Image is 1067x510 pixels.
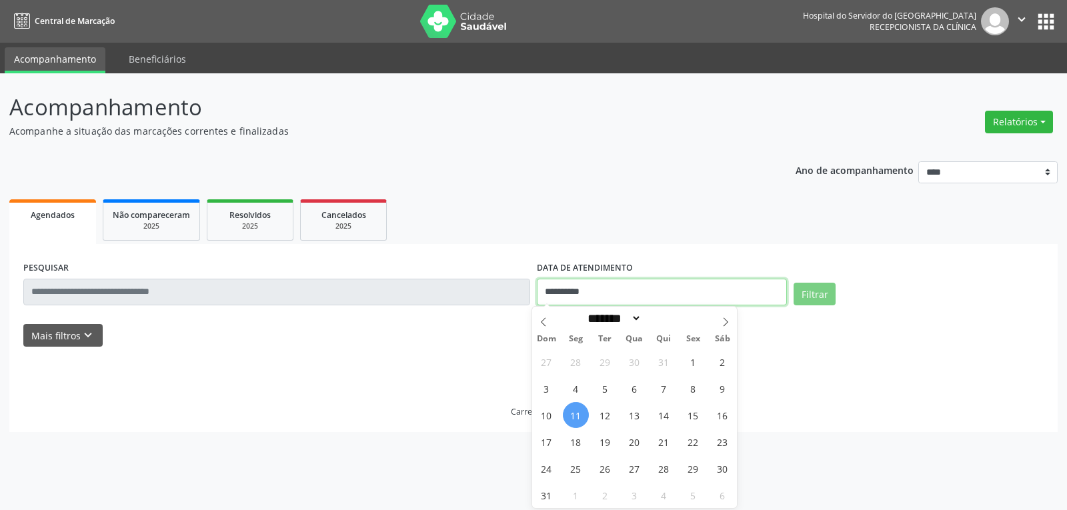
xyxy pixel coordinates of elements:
p: Acompanhamento [9,91,743,124]
span: Ter [590,335,620,343]
span: Agosto 16, 2025 [710,402,736,428]
span: Agosto 23, 2025 [710,429,736,455]
span: Dom [532,335,562,343]
span: Agendados [31,209,75,221]
span: Julho 31, 2025 [651,349,677,375]
span: Setembro 1, 2025 [563,482,589,508]
div: Hospital do Servidor do [GEOGRAPHIC_DATA] [803,10,976,21]
span: Cancelados [321,209,366,221]
span: Agosto 28, 2025 [651,455,677,481]
span: Agosto 20, 2025 [622,429,648,455]
span: Agosto 9, 2025 [710,375,736,401]
i: keyboard_arrow_down [81,328,95,343]
label: PESQUISAR [23,258,69,279]
span: Sex [678,335,708,343]
span: Agosto 15, 2025 [680,402,706,428]
div: Carregando [511,406,557,417]
span: Agosto 30, 2025 [710,455,736,481]
select: Month [584,311,642,325]
span: Agosto 8, 2025 [680,375,706,401]
p: Acompanhe a situação das marcações correntes e finalizadas [9,124,743,138]
span: Agosto 17, 2025 [533,429,560,455]
span: Agosto 4, 2025 [563,375,589,401]
span: Agosto 3, 2025 [533,375,560,401]
span: Agosto 6, 2025 [622,375,648,401]
span: Julho 27, 2025 [533,349,560,375]
span: Julho 30, 2025 [622,349,648,375]
span: Agosto 1, 2025 [680,349,706,375]
span: Agosto 18, 2025 [563,429,589,455]
span: Setembro 4, 2025 [651,482,677,508]
i:  [1014,12,1029,27]
button:  [1009,7,1034,35]
span: Não compareceram [113,209,190,221]
span: Qua [620,335,649,343]
label: DATA DE ATENDIMENTO [537,258,633,279]
button: Filtrar [794,283,836,305]
span: Agosto 13, 2025 [622,402,648,428]
span: Setembro 5, 2025 [680,482,706,508]
button: Mais filtroskeyboard_arrow_down [23,324,103,347]
input: Year [642,311,686,325]
div: 2025 [310,221,377,231]
div: 2025 [113,221,190,231]
span: Seg [561,335,590,343]
span: Agosto 7, 2025 [651,375,677,401]
p: Ano de acompanhamento [796,161,914,178]
span: Agosto 10, 2025 [533,402,560,428]
span: Agosto 24, 2025 [533,455,560,481]
button: apps [1034,10,1058,33]
span: Agosto 22, 2025 [680,429,706,455]
span: Agosto 29, 2025 [680,455,706,481]
span: Setembro 3, 2025 [622,482,648,508]
span: Agosto 12, 2025 [592,402,618,428]
span: Agosto 27, 2025 [622,455,648,481]
span: Resolvidos [229,209,271,221]
span: Sáb [708,335,737,343]
span: Recepcionista da clínica [870,21,976,33]
a: Beneficiários [119,47,195,71]
span: Julho 28, 2025 [563,349,589,375]
span: Agosto 2, 2025 [710,349,736,375]
span: Qui [649,335,678,343]
img: img [981,7,1009,35]
span: Agosto 21, 2025 [651,429,677,455]
span: Agosto 26, 2025 [592,455,618,481]
div: 2025 [217,221,283,231]
button: Relatórios [985,111,1053,133]
span: Setembro 2, 2025 [592,482,618,508]
span: Central de Marcação [35,15,115,27]
span: Agosto 5, 2025 [592,375,618,401]
a: Acompanhamento [5,47,105,73]
span: Agosto 31, 2025 [533,482,560,508]
span: Agosto 11, 2025 [563,402,589,428]
span: Julho 29, 2025 [592,349,618,375]
span: Agosto 19, 2025 [592,429,618,455]
a: Central de Marcação [9,10,115,32]
span: Agosto 25, 2025 [563,455,589,481]
span: Setembro 6, 2025 [710,482,736,508]
span: Agosto 14, 2025 [651,402,677,428]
